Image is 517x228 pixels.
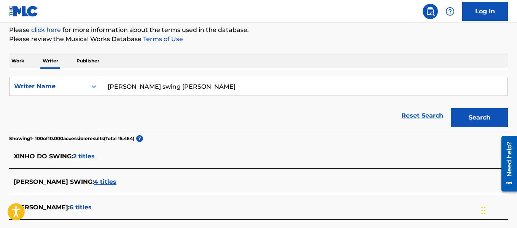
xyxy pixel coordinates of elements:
a: Reset Search [398,107,447,124]
div: Help [442,4,458,19]
img: MLC Logo [9,6,38,17]
iframe: Resource Center [496,133,517,195]
p: Showing 1 - 100 of 10.000 accessible results (Total 15.464 ) [9,135,134,142]
div: Writer Name [14,82,83,91]
p: Please for more information about the terms used in the database. [9,26,508,35]
span: 2 titles [73,153,95,160]
span: [PERSON_NAME] SWING : [14,178,94,185]
span: 4 titles [94,178,116,185]
a: Public Search [423,4,438,19]
a: Terms of Use [142,35,183,43]
span: XINHO DO SWING : [14,153,73,160]
button: Search [451,108,508,127]
div: Arrastrar [481,199,486,222]
p: Writer [40,53,60,69]
p: Please review the Musical Works Database [9,35,508,44]
iframe: Chat Widget [479,191,517,228]
img: search [426,7,435,16]
img: help [445,7,455,16]
div: Widget de chat [479,191,517,228]
span: 6 titles [70,204,92,211]
span: [PERSON_NAME] : [14,204,70,211]
p: Work [9,53,27,69]
p: Publisher [74,53,102,69]
a: click here [31,26,61,33]
form: Search Form [9,77,508,131]
span: ? [136,135,143,142]
a: Log In [462,2,508,21]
